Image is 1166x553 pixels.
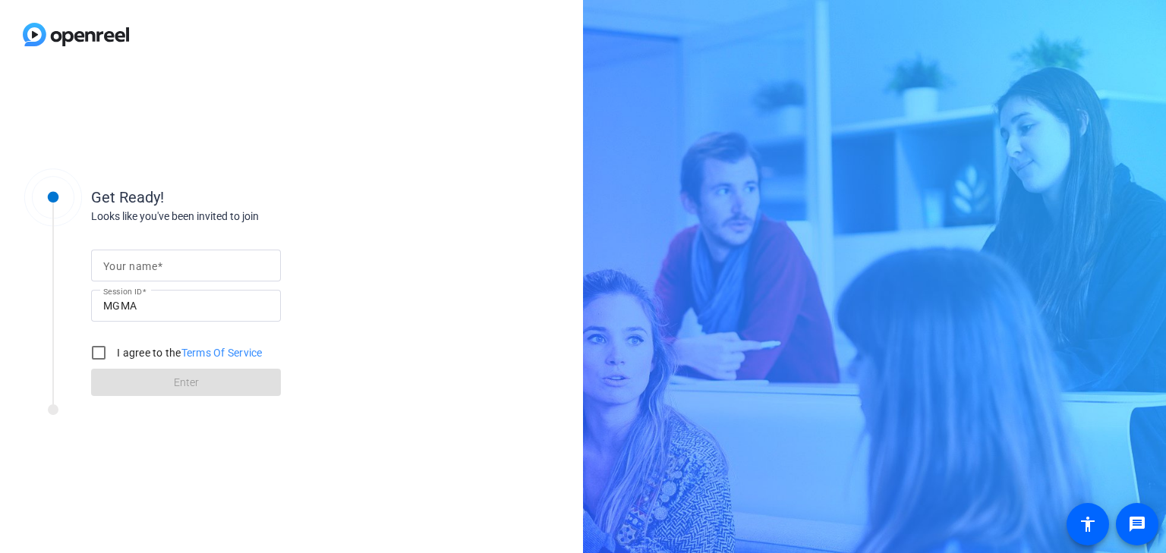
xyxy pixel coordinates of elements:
mat-label: Session ID [103,287,142,296]
div: Looks like you've been invited to join [91,209,395,225]
mat-icon: message [1128,515,1146,533]
mat-label: Your name [103,260,157,272]
div: Get Ready! [91,186,395,209]
mat-icon: accessibility [1079,515,1097,533]
a: Terms Of Service [181,347,263,359]
label: I agree to the [114,345,263,360]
